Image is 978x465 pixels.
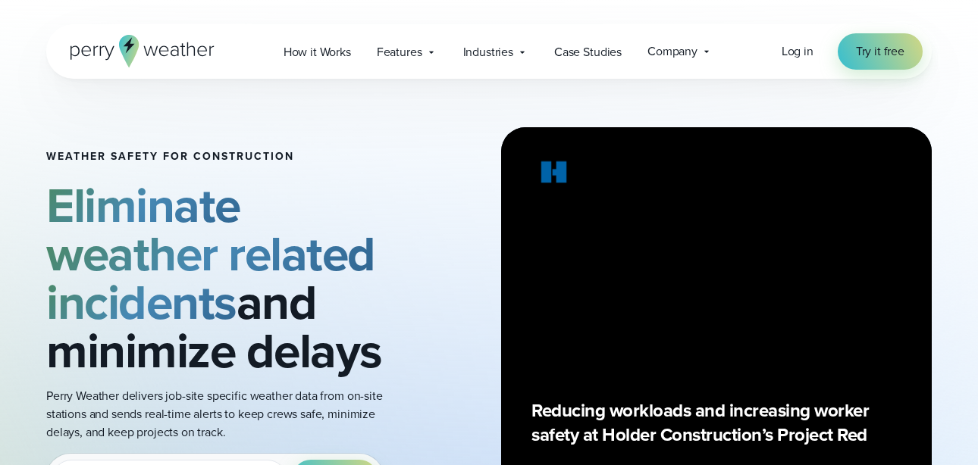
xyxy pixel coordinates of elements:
span: Features [377,43,422,61]
p: Perry Weather delivers job-site specific weather data from on-site stations and sends real-time a... [46,387,401,442]
h2: and minimize delays [46,181,401,375]
span: How it Works [284,43,351,61]
h1: Weather safety for Construction [46,151,401,163]
span: Try it free [856,42,904,61]
span: Case Studies [554,43,622,61]
span: Company [647,42,697,61]
a: Case Studies [541,36,635,67]
a: Log in [782,42,813,61]
a: How it Works [271,36,364,67]
strong: Eliminate weather related incidents [46,170,375,338]
a: Try it free [838,33,923,70]
p: Reducing workloads and increasing worker safety at Holder Construction’s Project Red [531,398,901,447]
span: Industries [463,43,513,61]
img: Holder.svg [531,158,577,192]
span: Log in [782,42,813,60]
